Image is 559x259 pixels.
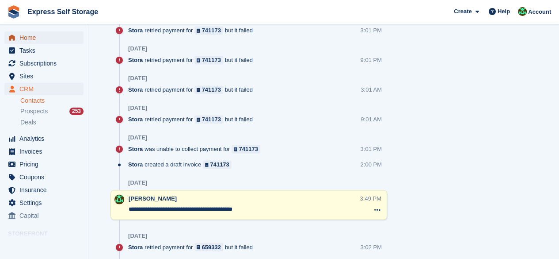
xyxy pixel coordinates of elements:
span: Stora [128,243,143,251]
span: Help [498,7,510,16]
div: 741173 [202,56,221,64]
div: 741173 [202,85,221,94]
a: 741173 [194,85,223,94]
div: 253 [69,108,84,115]
a: menu [4,145,84,158]
span: Tasks [19,44,72,57]
div: [DATE] [128,134,147,141]
div: 3:49 PM [360,194,381,203]
span: Stora [128,115,143,124]
div: [DATE] [128,104,147,112]
div: retried payment for but it failed [128,26,257,35]
span: Capital [19,209,72,222]
a: menu [4,209,84,222]
a: menu [4,57,84,70]
img: stora-icon-8386f47178a22dfd0bd8f6a31ec36ba5ce8667c1dd55bd0f319d3a0aa187defe.svg [7,5,20,19]
a: menu [4,83,84,95]
a: menu [4,184,84,196]
div: [DATE] [128,75,147,82]
div: created a draft invoice [128,160,236,169]
a: menu [4,197,84,209]
span: Prospects [20,107,48,116]
div: [DATE] [128,179,147,186]
div: 3:01 AM [361,85,382,94]
span: Stora [128,85,143,94]
img: Shakiyra Davis [114,194,124,204]
span: Coupons [19,171,72,183]
span: Insurance [19,184,72,196]
a: 741173 [194,115,223,124]
div: 659332 [202,243,221,251]
span: Pricing [19,158,72,170]
a: menu [4,132,84,145]
a: menu [4,158,84,170]
div: 741173 [239,145,258,153]
a: 659332 [194,243,223,251]
a: Deals [20,118,84,127]
span: Settings [19,197,72,209]
span: Stora [128,56,143,64]
span: Home [19,31,72,44]
div: [DATE] [128,232,147,239]
a: Prospects 253 [20,107,84,116]
a: menu [4,44,84,57]
a: menu [4,171,84,183]
span: Analytics [19,132,72,145]
div: 3:01 PM [360,145,381,153]
span: Invoices [19,145,72,158]
div: 9:01 PM [360,56,381,64]
span: Deals [20,118,36,127]
a: 741173 [203,160,232,169]
a: Express Self Storage [24,4,102,19]
span: Account [528,8,551,16]
span: Stora [128,160,143,169]
div: 741173 [202,26,221,35]
span: Stora [128,145,143,153]
div: [DATE] [128,45,147,52]
a: menu [4,70,84,82]
a: 741173 [232,145,260,153]
div: 741173 [210,160,229,169]
a: Contacts [20,97,84,105]
div: 2:00 PM [360,160,381,169]
a: 741173 [194,26,223,35]
span: Create [454,7,472,16]
div: 741173 [202,115,221,124]
div: 9:01 AM [361,115,382,124]
div: retried payment for but it failed [128,56,257,64]
div: 3:01 PM [360,26,381,35]
img: Shakiyra Davis [518,7,527,16]
span: Stora [128,26,143,35]
div: retried payment for but it failed [128,243,257,251]
div: retried payment for but it failed [128,115,257,124]
div: retried payment for but it failed [128,85,257,94]
span: Sites [19,70,72,82]
a: 741173 [194,56,223,64]
span: CRM [19,83,72,95]
span: [PERSON_NAME] [129,195,177,202]
a: menu [4,31,84,44]
span: Subscriptions [19,57,72,70]
div: 3:02 PM [360,243,381,251]
div: was unable to collect payment for [128,145,265,153]
span: Storefront [8,229,88,238]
